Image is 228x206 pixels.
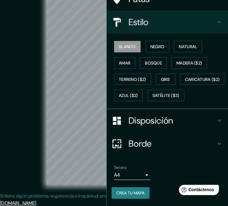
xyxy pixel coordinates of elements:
[119,60,130,66] font: Amar
[119,93,138,98] font: Azul ($2)
[156,74,175,85] button: Gris
[114,41,141,52] button: Blanco
[129,16,149,28] font: Estilo
[180,74,225,85] button: Caricatura ($2)
[114,170,150,180] div: A4
[145,60,162,66] font: Bosque
[153,93,179,98] font: Satélite ($3)
[179,44,197,49] font: Natural
[114,165,126,170] font: Tamaño
[174,41,202,52] button: Natural
[176,60,202,66] font: Madera ($2)
[119,44,136,49] font: Blanco
[146,41,169,52] button: Negro
[107,132,228,155] div: Borde
[112,187,149,199] button: Crea tu mapa
[114,57,135,69] button: Amar
[140,57,167,69] button: Bosque
[107,109,228,132] div: Disposición
[107,11,228,34] div: Estilo
[129,115,173,126] font: Disposición
[114,90,143,101] button: Azul ($2)
[114,74,151,85] button: Terreno ($2)
[116,190,145,196] font: Crea tu mapa
[174,182,221,199] iframe: Lanzador de widgets de ayuda
[161,77,170,82] font: Gris
[185,77,220,82] font: Caricatura ($2)
[172,57,207,69] button: Madera ($2)
[150,44,165,49] font: Negro
[129,138,152,149] font: Borde
[148,90,184,101] button: Satélite ($3)
[119,77,146,82] font: Terreno ($2)
[114,172,120,178] font: A4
